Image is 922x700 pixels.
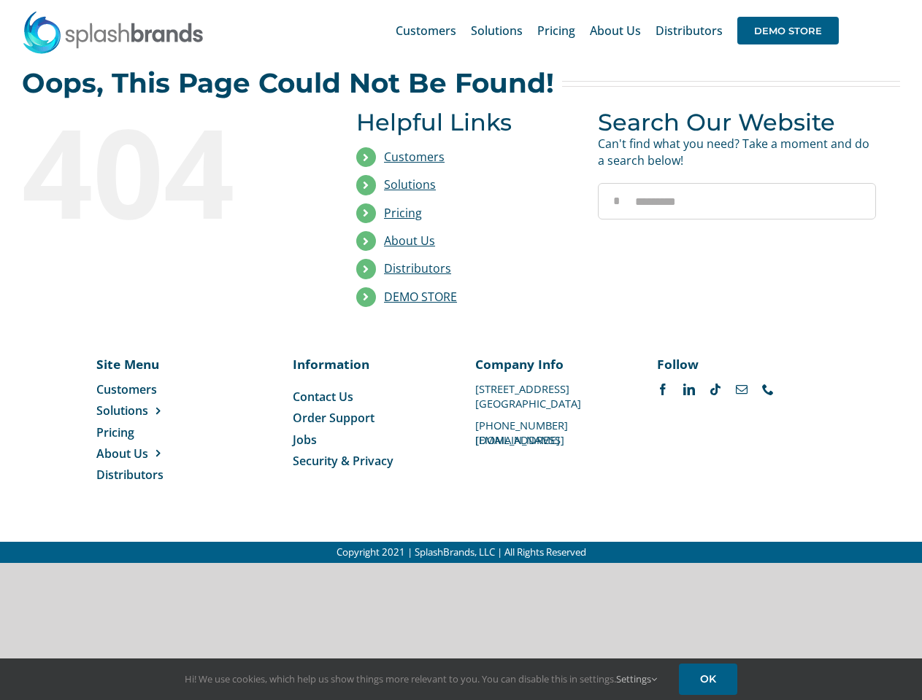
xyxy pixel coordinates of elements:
[396,7,839,54] nav: Main Menu
[293,453,447,469] a: Security & Privacy
[384,205,422,221] a: Pricing
[736,384,748,395] a: mail
[396,25,456,36] span: Customers
[590,25,641,36] span: About Us
[656,25,723,36] span: Distributors
[679,664,737,695] a: OK
[22,10,204,54] img: SplashBrands.com Logo
[96,446,195,462] a: About Us
[598,183,634,219] input: Search
[96,402,148,419] span: Solutions
[384,176,436,192] a: Solutions
[657,384,669,395] a: facebook
[22,109,300,233] div: 404
[96,424,195,440] a: Pricing
[293,410,374,426] span: Order Support
[96,355,195,373] p: Site Menu
[293,410,447,426] a: Order Support
[384,260,451,276] a: Distributors
[96,467,195,483] a: Distributors
[96,381,195,483] nav: Menu
[293,453,393,469] span: Security & Privacy
[96,381,195,397] a: Customers
[293,389,353,405] span: Contact Us
[96,446,148,462] span: About Us
[616,672,657,685] a: Settings
[762,384,774,395] a: phone
[96,402,195,419] a: Solutions
[384,289,457,305] a: DEMO STORE
[471,25,523,36] span: Solutions
[293,432,447,448] a: Jobs
[737,7,839,54] a: DEMO STORE
[598,183,876,219] input: Search...
[598,136,876,168] p: Can't find what you need? Take a moment and do a search below!
[356,109,576,136] h3: Helpful Links
[657,355,811,373] p: Follow
[293,432,317,448] span: Jobs
[96,467,164,483] span: Distributors
[710,384,721,395] a: tiktok
[185,672,657,685] span: Hi! We use cookies, which help us show things more relevant to you. You can disable this in setti...
[598,109,876,136] h3: Search Our Website
[384,233,435,249] a: About Us
[22,69,554,98] h2: Oops, This Page Could Not Be Found!
[475,355,629,373] p: Company Info
[96,424,134,440] span: Pricing
[396,7,456,54] a: Customers
[537,7,575,54] a: Pricing
[683,384,695,395] a: linkedin
[96,381,157,397] span: Customers
[656,7,723,54] a: Distributors
[737,17,839,44] span: DEMO STORE
[293,389,447,470] nav: Menu
[293,389,447,405] a: Contact Us
[293,355,447,373] p: Information
[537,25,575,36] span: Pricing
[384,149,445,165] a: Customers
